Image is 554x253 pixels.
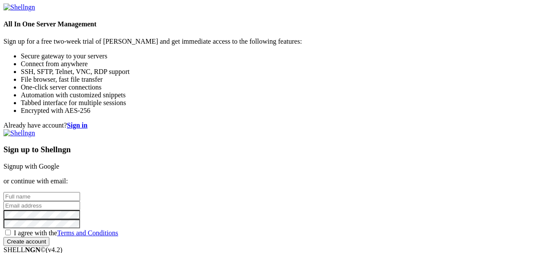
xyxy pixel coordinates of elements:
[3,129,35,137] img: Shellngn
[21,107,551,115] li: Encrypted with AES-256
[3,38,551,45] p: Sign up for a free two-week trial of [PERSON_NAME] and get immediate access to the following feat...
[21,52,551,60] li: Secure gateway to your servers
[3,177,551,185] p: or continue with email:
[21,60,551,68] li: Connect from anywhere
[21,91,551,99] li: Automation with customized snippets
[3,145,551,154] h3: Sign up to Shellngn
[21,99,551,107] li: Tabbed interface for multiple sessions
[3,20,551,28] h4: All In One Server Management
[3,163,59,170] a: Signup with Google
[3,3,35,11] img: Shellngn
[3,192,80,201] input: Full name
[21,76,551,83] li: File browser, fast file transfer
[3,122,551,129] div: Already have account?
[14,229,118,237] span: I agree with the
[57,229,118,237] a: Terms and Conditions
[5,230,11,235] input: I agree with theTerms and Conditions
[3,201,80,210] input: Email address
[21,68,551,76] li: SSH, SFTP, Telnet, VNC, RDP support
[21,83,551,91] li: One-click server connections
[67,122,88,129] a: Sign in
[3,237,49,246] input: Create account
